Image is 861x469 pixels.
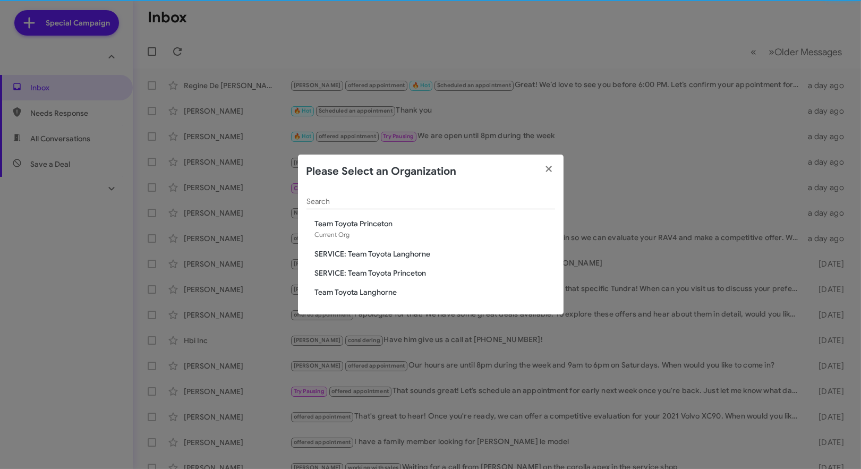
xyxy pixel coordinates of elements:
span: SERVICE: Team Toyota Langhorne [315,249,555,259]
span: Team Toyota Princeton [315,218,555,229]
span: Current Org [315,231,350,238]
h2: Please Select an Organization [306,163,457,180]
span: Team Toyota Langhorne [315,287,555,297]
span: SERVICE: Team Toyota Princeton [315,268,555,278]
